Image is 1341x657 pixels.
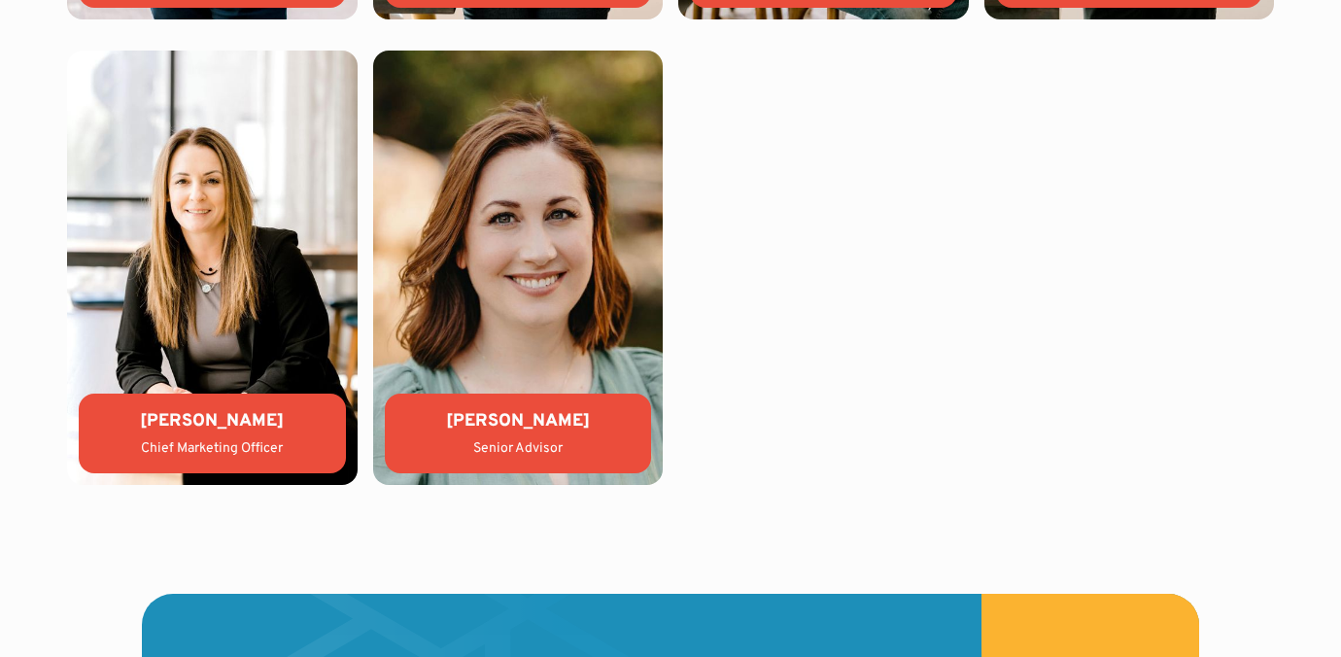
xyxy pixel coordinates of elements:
div: Chief Marketing Officer [94,439,330,459]
div: [PERSON_NAME] [400,409,636,433]
div: [PERSON_NAME] [94,409,330,433]
img: Kate Colacelli [67,51,358,486]
div: Senior Advisor [400,439,636,459]
img: Katy McIntosh [373,51,664,486]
